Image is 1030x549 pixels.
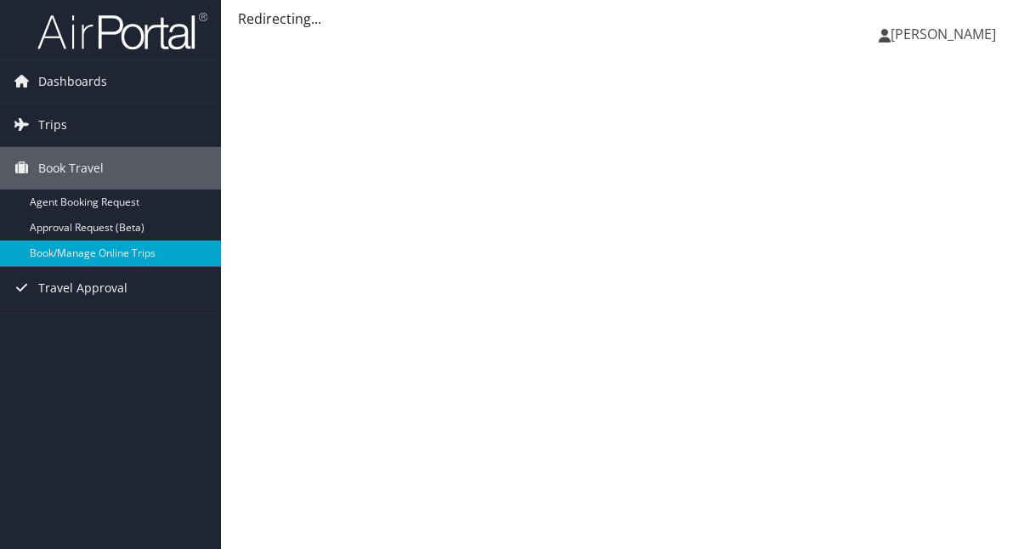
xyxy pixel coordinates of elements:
span: Travel Approval [38,267,127,309]
span: Trips [38,104,67,146]
span: Book Travel [38,147,104,190]
img: airportal-logo.png [37,11,207,51]
a: [PERSON_NAME] [879,8,1013,59]
span: [PERSON_NAME] [891,25,996,43]
span: Dashboards [38,60,107,103]
div: Redirecting... [238,8,1013,29]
